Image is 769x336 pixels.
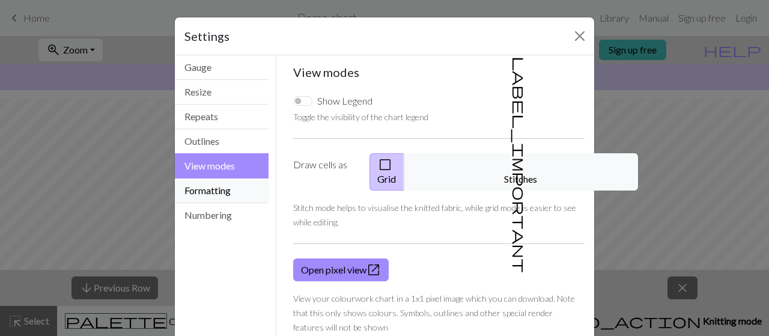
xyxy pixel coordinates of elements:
[378,156,392,173] span: check_box_outline_blank
[293,65,585,79] h5: View modes
[175,179,269,203] button: Formatting
[175,105,269,129] button: Repeats
[293,258,389,281] a: Open pixel view
[404,153,638,191] button: Stitches
[175,80,269,105] button: Resize
[293,112,428,122] small: Toggle the visibility of the chart legend
[317,94,372,108] label: Show Legend
[369,153,404,191] button: Grid
[175,203,269,227] button: Numbering
[366,261,381,278] span: open_in_new
[293,203,576,227] small: Stitch mode helps to visualise the knitted fabric, while grid mode is easier to see while editing.
[184,27,229,45] h5: Settings
[175,129,269,154] button: Outlines
[286,153,362,191] label: Draw cells as
[511,57,528,273] span: label_important
[175,153,269,179] button: View modes
[175,55,269,80] button: Gauge
[570,26,589,46] button: Close
[293,293,575,332] small: View your colourwork chart in a 1x1 pixel image which you can download. Note that this only shows...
